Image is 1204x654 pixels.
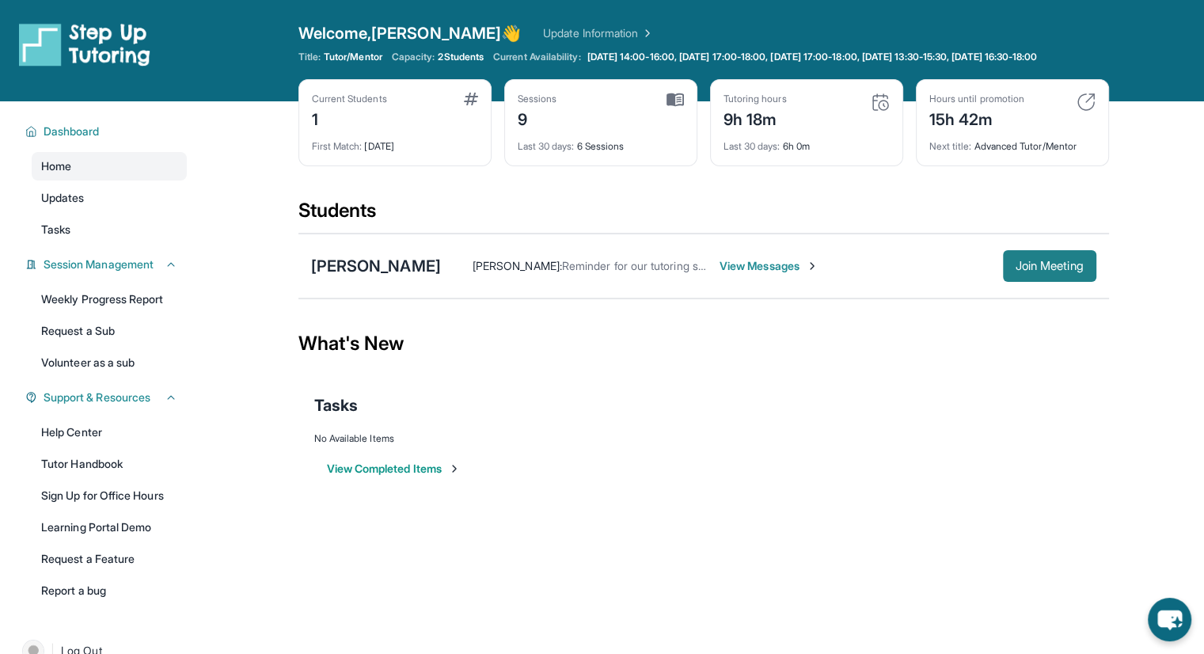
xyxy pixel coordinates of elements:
a: Report a bug [32,576,187,605]
span: Home [41,158,71,174]
span: Welcome, [PERSON_NAME] 👋 [298,22,522,44]
div: [DATE] [312,131,478,153]
div: Sessions [518,93,557,105]
span: Tasks [41,222,70,238]
span: Next title : [929,140,972,152]
div: No Available Items [314,432,1093,445]
span: Reminder for our tutoring session [DATE] at 5:00pm PST! [562,259,850,272]
a: Sign Up for Office Hours [32,481,187,510]
button: Session Management [37,257,177,272]
button: Support & Resources [37,390,177,405]
div: 9 [518,105,557,131]
a: Tasks [32,215,187,244]
a: [DATE] 14:00-16:00, [DATE] 17:00-18:00, [DATE] 17:00-18:00, [DATE] 13:30-15:30, [DATE] 16:30-18:00 [584,51,1041,63]
div: 9h 18m [724,105,787,131]
div: 1 [312,105,387,131]
a: Home [32,152,187,181]
a: Request a Feature [32,545,187,573]
span: Tasks [314,394,358,416]
a: Updates [32,184,187,212]
div: 6h 0m [724,131,890,153]
span: Current Availability: [493,51,580,63]
img: Chevron Right [638,25,654,41]
div: Current Students [312,93,387,105]
div: Students [298,198,1109,233]
a: Help Center [32,418,187,447]
span: Capacity: [392,51,435,63]
div: Hours until promotion [929,93,1024,105]
button: View Completed Items [327,461,461,477]
img: logo [19,22,150,67]
div: 6 Sessions [518,131,684,153]
span: Tutor/Mentor [324,51,382,63]
span: Session Management [44,257,154,272]
a: Learning Portal Demo [32,513,187,542]
span: Support & Resources [44,390,150,405]
span: View Messages [720,258,818,274]
div: Tutoring hours [724,93,787,105]
span: First Match : [312,140,363,152]
a: Tutor Handbook [32,450,187,478]
div: Advanced Tutor/Mentor [929,131,1096,153]
div: 15h 42m [929,105,1024,131]
button: Join Meeting [1003,250,1096,282]
img: card [1077,93,1096,112]
span: [DATE] 14:00-16:00, [DATE] 17:00-18:00, [DATE] 17:00-18:00, [DATE] 13:30-15:30, [DATE] 16:30-18:00 [587,51,1038,63]
span: Join Meeting [1016,261,1084,271]
a: Volunteer as a sub [32,348,187,377]
img: card [667,93,684,107]
span: Title: [298,51,321,63]
button: chat-button [1148,598,1191,641]
img: card [464,93,478,105]
div: [PERSON_NAME] [311,255,441,277]
span: 2 Students [438,51,484,63]
span: Updates [41,190,85,206]
button: Dashboard [37,124,177,139]
a: Update Information [543,25,654,41]
span: [PERSON_NAME] : [473,259,562,272]
span: Last 30 days : [724,140,781,152]
span: Dashboard [44,124,100,139]
img: card [871,93,890,112]
span: Last 30 days : [518,140,575,152]
img: Chevron-Right [806,260,818,272]
a: Request a Sub [32,317,187,345]
div: What's New [298,309,1109,378]
a: Weekly Progress Report [32,285,187,314]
